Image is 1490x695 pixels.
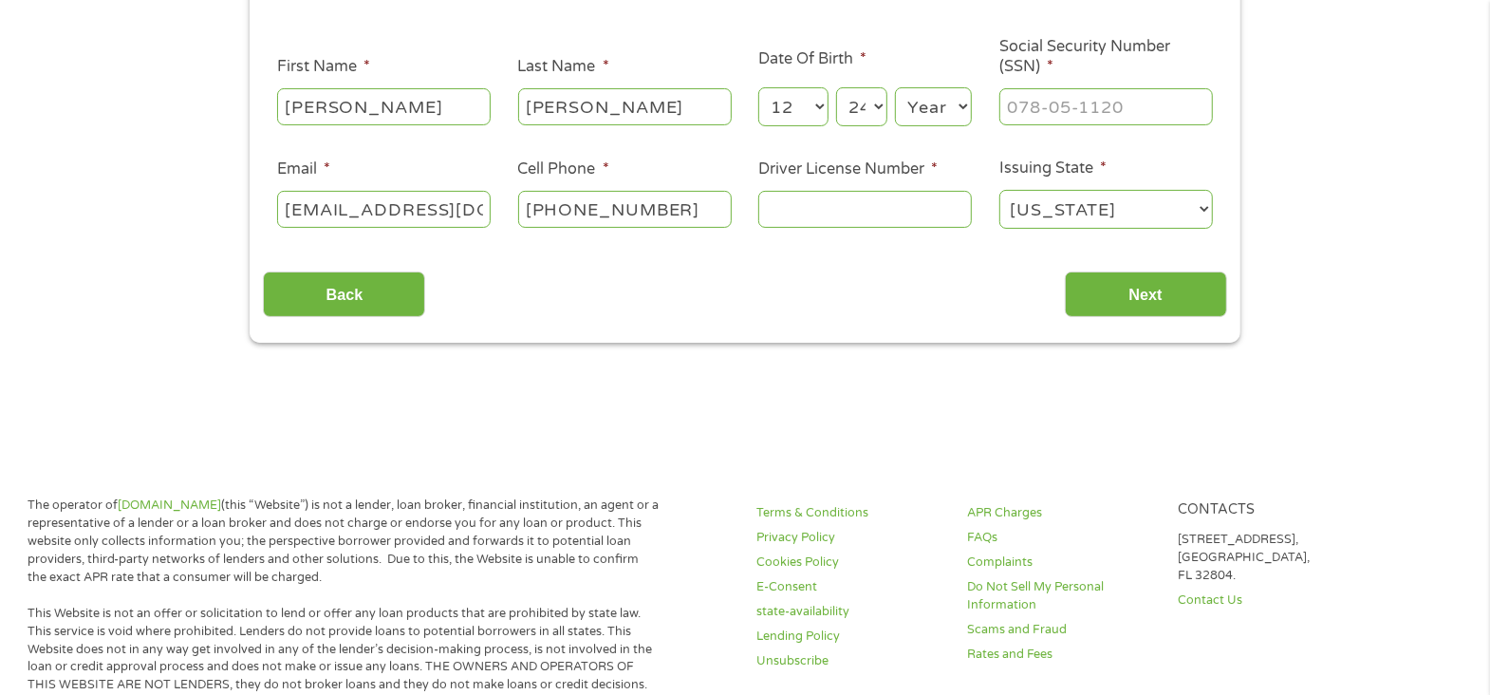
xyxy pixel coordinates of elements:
[1178,501,1366,519] h4: Contacts
[756,603,944,621] a: state-availability
[118,498,221,513] a: [DOMAIN_NAME]
[758,160,938,179] label: Driver License Number
[277,57,370,77] label: First Name
[999,88,1213,124] input: 078-05-1120
[518,88,732,124] input: Smith
[263,272,425,318] input: Back
[756,554,944,572] a: Cookies Policy
[518,191,732,227] input: (541) 754-3010
[756,628,944,646] a: Lending Policy
[967,621,1155,639] a: Scams and Fraud
[967,646,1155,664] a: Rates and Fees
[756,529,944,547] a: Privacy Policy
[758,49,866,69] label: Date Of Birth
[518,160,609,179] label: Cell Phone
[967,504,1155,522] a: APR Charges
[999,159,1107,178] label: Issuing State
[999,37,1213,77] label: Social Security Number (SSN)
[756,504,944,522] a: Terms & Conditions
[967,529,1155,547] a: FAQs
[1178,531,1366,585] p: [STREET_ADDRESS], [GEOGRAPHIC_DATA], FL 32804.
[277,191,491,227] input: john@gmail.com
[518,57,609,77] label: Last Name
[756,578,944,596] a: E-Consent
[28,497,660,586] p: The operator of (this “Website”) is not a lender, loan broker, financial institution, an agent or...
[967,554,1155,572] a: Complaints
[967,578,1155,614] a: Do Not Sell My Personal Information
[277,88,491,124] input: John
[1065,272,1227,318] input: Next
[1178,592,1366,610] a: Contact Us
[277,160,330,179] label: Email
[756,652,944,670] a: Unsubscribe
